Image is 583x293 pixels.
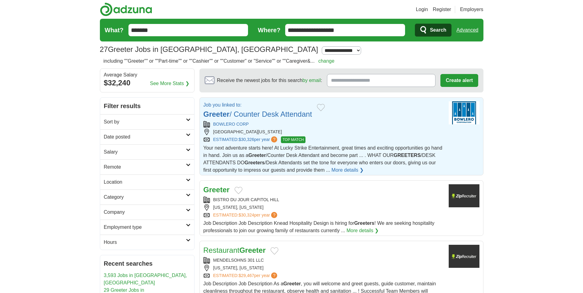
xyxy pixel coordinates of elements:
img: Bowlero Corp logo [449,101,479,124]
strong: Greeter [283,281,301,286]
a: Greeter/ Counter Desk Attendant [203,110,312,118]
strong: GREETERS [394,153,421,158]
a: Location [100,174,194,189]
a: Login [416,6,428,13]
a: Category [100,189,194,205]
h2: Hours [104,239,186,246]
div: BISTRO DU JOUR CAPITOL HILL [203,197,444,203]
span: ? [271,272,277,279]
img: Company logo [449,184,479,207]
a: ESTIMATED:$30,326per year? [213,136,279,143]
a: Salary [100,144,194,159]
h2: Category [104,193,186,201]
label: What? [105,25,124,35]
button: Add to favorite jobs [270,247,278,255]
a: See More Stats ❯ [150,80,189,87]
strong: Greeter [203,110,230,118]
h2: Recent searches [104,259,191,268]
a: BOWLERO CORP [213,122,249,127]
button: Add to favorite jobs [234,187,242,194]
div: [US_STATE], [US_STATE] [203,265,444,271]
a: ESTIMATED:$29,467per year? [213,272,279,279]
span: $30,326 [238,137,254,142]
label: Where? [258,25,280,35]
a: Date posted [100,129,194,144]
span: ? [271,212,277,218]
div: Average Salary [104,72,191,77]
h2: Company [104,209,186,216]
h2: Filter results [100,98,194,114]
strong: Greeter [248,153,266,158]
h1: Greeter Jobs in [GEOGRAPHIC_DATA], [GEOGRAPHIC_DATA] [100,45,318,53]
a: Sort by [100,114,194,129]
div: [US_STATE], [US_STATE] [203,204,444,211]
strong: Greeters [354,221,374,226]
span: Search [430,24,446,36]
h2: Sort by [104,118,186,126]
a: Company [100,205,194,220]
a: More details ❯ [347,227,379,234]
a: Hours [100,235,194,250]
span: Job Description Job Description Knead Hospitality Design is hiring for ! We are seeking hospitali... [203,221,435,233]
p: Job you linked to: [203,101,312,109]
span: TOP MATCH [281,136,305,143]
span: 27 [100,44,108,55]
a: RestaurantGreeter [203,246,266,254]
button: Search [415,24,451,37]
img: Company logo [449,245,479,268]
a: Employers [460,6,483,13]
a: More details ❯ [332,166,364,174]
img: Adzuna logo [100,2,152,16]
a: Greeter [203,186,230,194]
button: Add to favorite jobs [317,104,325,111]
a: ESTIMATED:$30,324per year? [213,212,279,218]
a: Register [433,6,451,13]
a: Remote [100,159,194,174]
div: $32,240 [104,77,191,88]
span: $29,467 [238,273,254,278]
div: [GEOGRAPHIC_DATA][US_STATE] [203,129,444,135]
a: Advanced [456,24,478,36]
span: Receive the newest jobs for this search : [217,77,322,84]
strong: Greeters [244,160,265,165]
h2: Salary [104,148,186,156]
h2: Date posted [104,133,186,141]
strong: Greeter [239,246,266,254]
span: $30,324 [238,213,254,217]
a: Employment type [100,220,194,235]
span: Your next adventure starts here! At Lucky Strike Entertainment, great times and exciting opportun... [203,145,443,173]
h2: Location [104,178,186,186]
h2: Employment type [104,224,186,231]
span: ? [271,136,277,143]
h2: Remote [104,163,186,171]
h2: including ""Greeter"" or ""Part-time"" or ""Cashier"" or ""Customer" or "Service"" or ""Caregiver... [104,57,335,65]
a: change [318,58,335,64]
button: Create alert [440,74,478,87]
div: MENDELSOHNS 301 LLC [203,257,444,264]
a: by email [302,78,321,83]
a: 3,593 Jobs in [GEOGRAPHIC_DATA], [GEOGRAPHIC_DATA] [104,273,187,285]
